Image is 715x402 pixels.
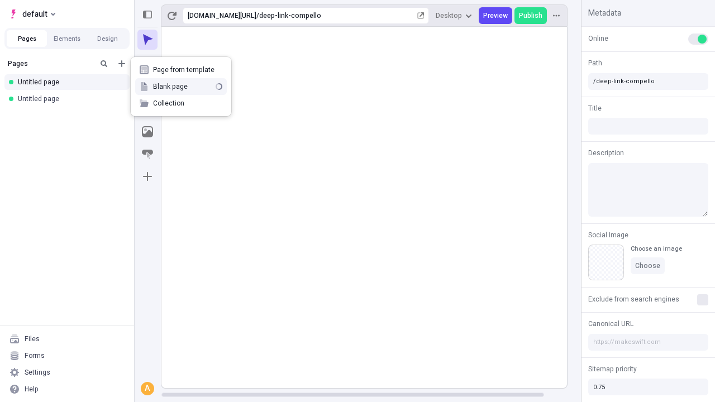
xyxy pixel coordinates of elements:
button: Add new [115,57,128,70]
span: Publish [519,11,542,20]
span: Choose [635,261,660,270]
span: Canonical URL [588,319,633,329]
button: Desktop [431,7,476,24]
div: / [256,11,259,20]
span: Path [588,58,602,68]
span: Online [588,33,608,44]
div: Settings [25,368,50,377]
div: A [142,383,153,394]
span: Preview [483,11,508,20]
div: Help [25,385,39,394]
button: Elements [47,30,87,47]
button: Button [137,144,158,164]
span: Social Image [588,230,628,240]
button: Pages [7,30,47,47]
span: Sitemap priority [588,364,637,374]
span: Page from template [153,65,222,74]
div: Add new [131,57,231,116]
div: Untitled page [18,78,121,87]
div: Files [25,334,40,343]
span: Title [588,103,602,113]
button: Design [87,30,127,47]
span: Description [588,148,624,158]
span: Collection [153,99,222,108]
div: Pages [8,59,93,68]
div: Forms [25,351,45,360]
div: Choose an image [631,245,682,253]
div: [URL][DOMAIN_NAME] [188,11,256,20]
button: Image [137,122,158,142]
button: Choose [631,257,665,274]
span: default [22,7,47,21]
div: deep-link-compello [259,11,415,20]
button: Publish [514,7,547,24]
div: Untitled page [18,94,121,103]
button: Select site [4,6,60,22]
span: Desktop [436,11,462,20]
button: Preview [479,7,512,24]
span: Blank page [153,82,211,91]
span: Exclude from search engines [588,294,679,304]
input: https://makeswift.com [588,334,708,351]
